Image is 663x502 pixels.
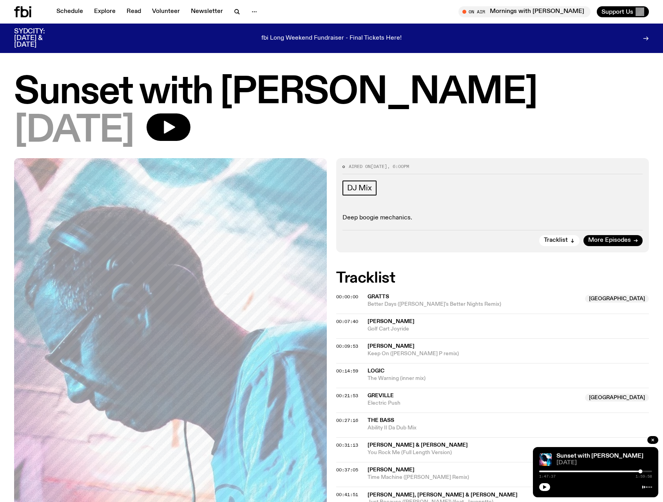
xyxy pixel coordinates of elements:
[14,75,649,110] h1: Sunset with [PERSON_NAME]
[368,442,468,448] span: [PERSON_NAME] & [PERSON_NAME]
[368,301,580,308] span: Better Days ([PERSON_NAME]'s Better Nights Remix)
[585,295,649,303] span: [GEOGRAPHIC_DATA]
[336,418,358,423] button: 00:27:16
[387,163,409,170] span: , 6:00pm
[368,424,649,432] span: Ability II Da Dub Mix
[636,475,652,478] span: 1:59:58
[336,318,358,325] span: 00:07:40
[597,6,649,17] button: Support Us
[336,392,358,399] span: 00:21:53
[261,35,402,42] p: fbi Long Weekend Fundraiser - Final Tickets Here!
[336,271,649,285] h2: Tracklist
[583,235,643,246] a: More Episodes
[588,237,631,243] span: More Episodes
[336,369,358,373] button: 00:14:59
[336,344,358,349] button: 00:09:53
[14,113,134,149] span: [DATE]
[368,449,649,456] span: You Rock Me (Full Length Version)
[336,468,358,472] button: 00:37:05
[336,319,358,324] button: 00:07:40
[368,393,394,398] span: Greville
[336,491,358,498] span: 00:41:51
[52,6,88,17] a: Schedule
[368,474,649,481] span: Time Machine ([PERSON_NAME] Remix)
[368,343,415,349] span: [PERSON_NAME]
[89,6,120,17] a: Explore
[368,375,649,382] span: The Warning (inner mix)
[336,394,358,398] button: 00:21:53
[539,475,556,478] span: 1:47:37
[556,453,643,459] a: Sunset with [PERSON_NAME]
[336,467,358,473] span: 00:37:05
[544,237,568,243] span: Tracklist
[601,8,633,15] span: Support Us
[186,6,228,17] a: Newsletter
[371,163,387,170] span: [DATE]
[342,214,643,222] p: Deep boogie mechanics.
[336,443,358,447] button: 00:31:13
[347,184,372,192] span: DJ Mix
[458,6,591,17] button: On AirMornings with [PERSON_NAME]
[336,368,358,374] span: 00:14:59
[14,28,64,48] h3: SYDCITY: [DATE] & [DATE]
[556,460,652,466] span: [DATE]
[368,294,389,299] span: Gratts
[585,394,649,402] span: [GEOGRAPHIC_DATA]
[122,6,146,17] a: Read
[368,319,415,324] span: [PERSON_NAME]
[336,442,358,448] span: 00:31:13
[368,368,384,374] span: Logic
[368,467,415,473] span: [PERSON_NAME]
[342,181,377,195] a: DJ Mix
[368,400,580,407] span: Electric Push
[336,417,358,424] span: 00:27:16
[349,163,371,170] span: Aired on
[368,325,649,333] span: Golf Cart Joyride
[336,493,358,497] button: 00:41:51
[336,295,358,299] button: 00:00:00
[368,418,394,423] span: The Bass
[539,235,580,246] button: Tracklist
[368,350,649,358] span: Keep On ([PERSON_NAME] P remix)
[147,6,185,17] a: Volunteer
[539,453,552,466] img: Simon Caldwell stands side on, looking downwards. He has headphones on. Behind him is a brightly ...
[336,294,358,300] span: 00:00:00
[336,343,358,349] span: 00:09:53
[368,492,518,498] span: [PERSON_NAME], [PERSON_NAME] & [PERSON_NAME]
